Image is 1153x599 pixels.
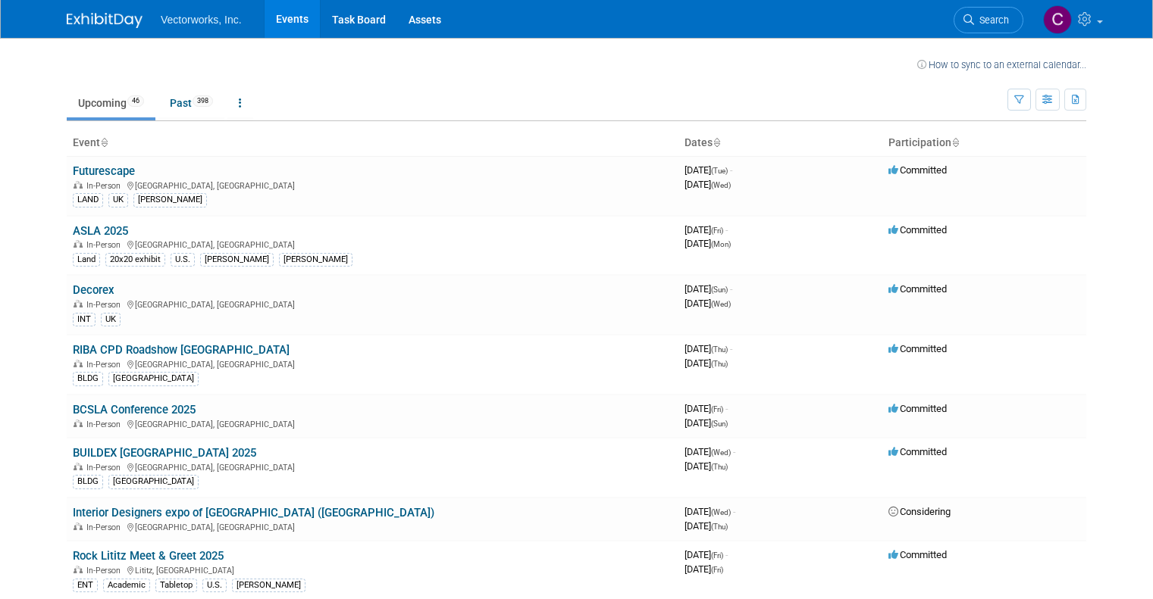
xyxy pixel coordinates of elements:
[725,403,728,414] span: -
[733,446,735,457] span: -
[86,566,125,576] span: In-Person
[888,403,947,414] span: Committed
[73,238,672,250] div: [GEOGRAPHIC_DATA], [GEOGRAPHIC_DATA]
[133,193,207,207] div: [PERSON_NAME]
[279,253,352,267] div: [PERSON_NAME]
[685,417,728,429] span: [DATE]
[685,283,732,295] span: [DATE]
[685,238,731,249] span: [DATE]
[1043,5,1072,34] img: Choi-Ha Luu
[73,179,672,191] div: [GEOGRAPHIC_DATA], [GEOGRAPHIC_DATA]
[73,520,672,532] div: [GEOGRAPHIC_DATA], [GEOGRAPHIC_DATA]
[73,164,135,178] a: Futurescape
[711,508,731,516] span: (Wed)
[67,89,155,117] a: Upcoming46
[685,520,728,532] span: [DATE]
[73,417,672,429] div: [GEOGRAPHIC_DATA], [GEOGRAPHIC_DATA]
[158,89,224,117] a: Past398
[685,298,731,309] span: [DATE]
[86,360,125,370] span: In-Person
[73,403,196,416] a: BCSLA Conference 2025
[713,136,720,148] a: Sort by Start Date
[73,563,672,576] div: Lititz, [GEOGRAPHIC_DATA]
[711,405,723,413] span: (Fri)
[73,372,103,385] div: BLDG
[103,579,150,592] div: Academic
[685,460,728,472] span: [DATE]
[86,240,125,250] span: In-Person
[73,446,256,460] a: BUILDEX [GEOGRAPHIC_DATA] 2025
[161,14,242,26] span: Vectorworks, Inc.
[73,357,672,370] div: [GEOGRAPHIC_DATA], [GEOGRAPHIC_DATA]
[730,283,732,295] span: -
[74,240,83,248] img: In-Person Event
[711,523,728,531] span: (Thu)
[711,181,731,189] span: (Wed)
[73,283,114,297] a: Decorex
[917,59,1086,70] a: How to sync to an external calendar...
[685,357,728,369] span: [DATE]
[101,313,121,326] div: UK
[725,224,728,236] span: -
[86,420,125,429] span: In-Person
[730,164,732,176] span: -
[888,343,947,354] span: Committed
[685,446,735,457] span: [DATE]
[171,253,195,267] div: U.S.
[711,463,728,471] span: (Thu)
[73,224,128,238] a: ASLA 2025
[73,506,434,519] a: Interior Designers expo of [GEOGRAPHIC_DATA] ([GEOGRAPHIC_DATA])
[86,181,125,191] span: In-Person
[67,130,678,156] th: Event
[974,14,1009,26] span: Search
[678,130,882,156] th: Dates
[711,240,731,248] span: (Mon)
[711,566,723,574] span: (Fri)
[86,523,125,532] span: In-Person
[108,193,128,207] div: UK
[200,253,274,267] div: [PERSON_NAME]
[888,549,947,560] span: Committed
[685,563,723,575] span: [DATE]
[73,343,290,357] a: RIBA CPD Roadshow [GEOGRAPHIC_DATA]
[73,579,98,592] div: ENT
[73,193,103,207] div: LAND
[74,420,83,427] img: In-Person Event
[685,343,732,354] span: [DATE]
[725,549,728,560] span: -
[951,136,959,148] a: Sort by Participation Type
[108,372,199,385] div: [GEOGRAPHIC_DATA]
[685,403,728,414] span: [DATE]
[711,448,731,457] span: (Wed)
[888,446,947,457] span: Committed
[685,506,735,517] span: [DATE]
[711,345,728,354] span: (Thu)
[73,253,100,267] div: Land
[74,566,83,573] img: In-Person Event
[155,579,197,592] div: Tabletop
[733,506,735,517] span: -
[685,549,728,560] span: [DATE]
[888,506,951,517] span: Considering
[685,224,728,236] span: [DATE]
[127,95,144,107] span: 46
[74,181,83,189] img: In-Person Event
[711,285,728,294] span: (Sun)
[73,460,672,473] div: [GEOGRAPHIC_DATA], [GEOGRAPHIC_DATA]
[685,179,731,190] span: [DATE]
[86,300,125,310] span: In-Person
[73,298,672,310] div: [GEOGRAPHIC_DATA], [GEOGRAPHIC_DATA]
[193,95,213,107] span: 398
[232,579,305,592] div: [PERSON_NAME]
[73,313,96,326] div: INT
[711,360,728,368] span: (Thu)
[74,300,83,307] img: In-Person Event
[74,360,83,367] img: In-Person Event
[73,549,224,563] a: Rock Lititz Meet & Greet 2025
[954,7,1023,33] a: Search
[711,420,728,428] span: (Sun)
[100,136,108,148] a: Sort by Event Name
[888,224,947,236] span: Committed
[685,164,732,176] span: [DATE]
[711,300,731,308] span: (Wed)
